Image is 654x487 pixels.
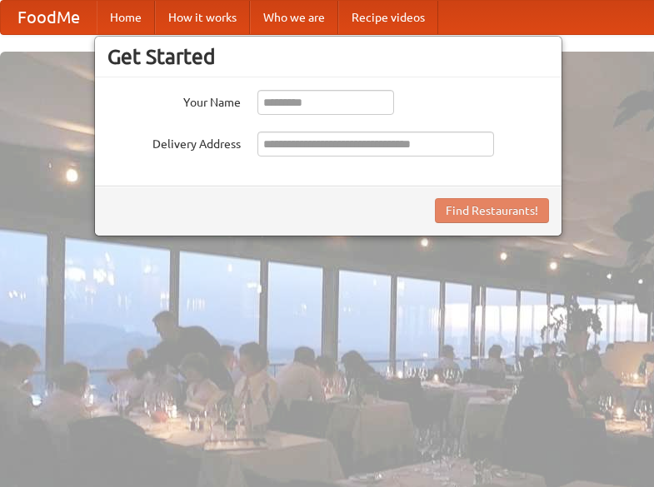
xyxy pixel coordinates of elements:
[250,1,338,34] a: Who we are
[1,1,97,34] a: FoodMe
[155,1,250,34] a: How it works
[107,90,241,111] label: Your Name
[97,1,155,34] a: Home
[338,1,438,34] a: Recipe videos
[107,44,549,69] h3: Get Started
[107,132,241,152] label: Delivery Address
[435,198,549,223] button: Find Restaurants!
